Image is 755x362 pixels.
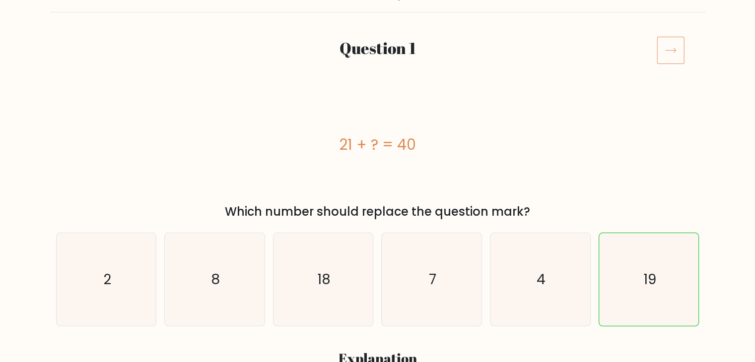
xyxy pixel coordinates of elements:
text: 8 [211,270,220,289]
text: 19 [643,270,656,289]
text: 18 [317,270,331,289]
text: 2 [103,270,111,289]
div: 21 + ? = 40 [56,133,699,156]
text: 4 [537,270,546,289]
text: 7 [429,270,436,289]
div: Which number should replace the question mark? [62,203,693,221]
h2: Question 1 [111,39,645,58]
